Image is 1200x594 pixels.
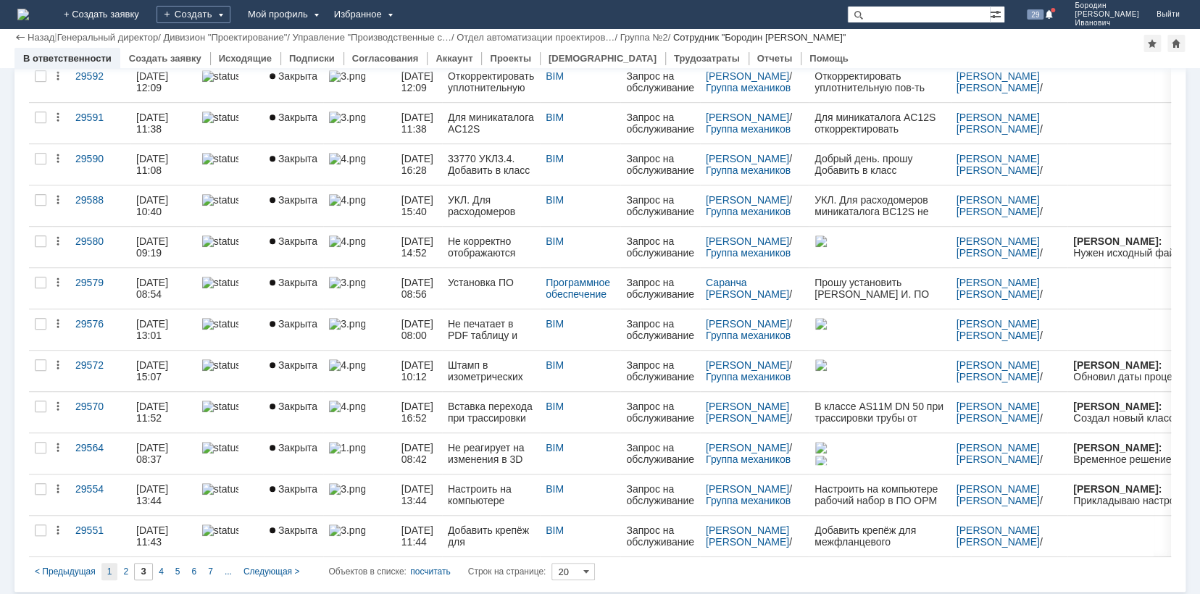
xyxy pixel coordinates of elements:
[202,235,238,247] img: statusbar-100 (1).png
[442,433,540,474] a: Не реагирует на изменения в 3D модели при выводе изометрический чертежей
[706,277,803,300] div: /
[75,359,125,371] div: 29572
[706,70,803,93] div: /
[75,318,125,330] div: 29576
[329,318,365,330] img: 3.png
[957,194,1062,217] div: /
[442,474,540,515] a: Настроить на компьютере рабочий набор в ПО OPM для проекта УКЛ
[17,9,29,20] a: Перейти на домашнюю страницу
[957,70,1043,93] a: [PERSON_NAME] [PERSON_NAME]
[706,194,803,217] div: /
[202,524,238,536] img: statusbar-100 (1).png
[130,62,196,102] a: [DATE] 12:09
[289,53,335,64] a: Подписки
[35,134,130,192] li: "\\runofsv0001\sapr$\OP\Workspaces\GM\Standards\OpenPlant\Catalogs\Metric\PIPE.mdb"
[130,474,196,515] a: [DATE] 13:44
[52,359,64,371] div: Действия
[136,194,171,217] div: [DATE] 10:40
[401,153,436,176] span: [DATE] 16:28
[442,392,540,432] a: Вставка перехода при трассировки трубы от фланца
[673,32,846,43] div: Сотрудник "Бородин [PERSON_NAME]"
[442,516,540,556] a: Добавить крепёж для межфланцевого соединения в миникаталог AS13T
[52,112,64,123] div: Действия
[706,330,793,353] a: Группа механиков №1
[757,53,793,64] a: Отчеты
[29,33,130,68] li: Включить в атрибутах вида "Заполнение"
[1075,19,1139,28] span: Иванович
[329,401,365,412] img: 4.png
[75,70,125,82] div: 29592
[196,392,264,432] a: statusbar-100 (1).png
[546,442,564,453] a: BIM
[401,359,436,382] span: [DATE] 10:12
[202,112,238,123] img: statusbar-100 (1).png
[75,277,125,288] div: 29579
[219,53,272,64] a: Исходящие
[52,194,64,206] div: Действия
[1167,35,1185,52] div: Сделать домашней страницей
[396,351,442,391] a: [DATE] 10:12
[957,235,1043,259] a: [PERSON_NAME] [PERSON_NAME]
[626,112,694,135] div: Запрос на обслуживание
[196,227,264,267] a: statusbar-100 (1).png
[54,31,57,42] div: |
[957,318,1043,341] a: [PERSON_NAME] [PERSON_NAME]
[706,495,793,518] a: Группа механиков №1
[626,359,694,382] div: Запрос на обслуживание
[202,70,238,82] img: statusbar-100 (1).png
[706,153,789,164] a: [PERSON_NAME]
[706,371,793,394] a: Группа механиков №1
[448,524,534,548] div: Добавить крепёж для межфланцевого соединения в миникаталог AS13T
[626,401,694,424] div: Запрос на обслуживание
[546,112,564,123] a: BIM
[75,153,125,164] div: 29590
[448,318,534,341] div: Не печатает в PDF таблицу и детали через менеджер печати
[957,194,1043,217] a: [PERSON_NAME] [PERSON_NAME]
[957,401,1043,424] a: [PERSON_NAME] [PERSON_NAME]
[957,235,1062,259] div: /
[442,351,540,391] a: Штамп в изометрических чертежах не прописываются
[1075,10,1139,19] span: [PERSON_NAME]
[75,112,125,123] div: 29591
[202,194,238,206] img: statusbar-100 (1).png
[130,227,196,267] a: [DATE] 09:19
[620,516,700,556] a: Запрос на обслуживание
[130,516,196,556] a: [DATE] 11:43
[546,359,564,371] a: BIM
[130,268,196,309] a: [DATE] 08:54
[546,194,564,206] a: BIM
[130,392,196,432] a: [DATE] 11:52
[51,23,117,35] span: NavisWorks
[70,144,130,185] a: 29590
[270,235,317,247] span: Закрыта
[270,359,317,371] span: Закрыта
[448,112,534,135] div: Для миникаталога AC12S откорректировать уплотнительную поверхность расходомеров
[457,32,620,43] div: /
[70,227,130,267] a: 29580
[957,153,1043,176] a: [PERSON_NAME] [PERSON_NAME]
[264,103,323,143] a: Закрыта
[196,351,264,391] a: statusbar-60 (1).png
[442,62,540,102] a: Откорректировать уплотнительную пов-ть расходомеров в миникаталоге AL11N
[706,112,789,123] a: [PERSON_NAME]
[448,70,534,93] div: Откорректировать уплотнительную пов-ть расходомеров в миникаталоге AL11N
[17,9,29,20] img: logo
[396,392,442,432] a: [DATE] 16:52
[323,103,396,143] a: 3.png
[401,277,436,300] span: [DATE] 08:56
[29,68,130,149] li: Выделить контуры в элементах оформления. В свойстве "Заполнение" установить значение "По слою"
[620,351,700,391] a: Запрос на обслуживание
[75,442,125,453] div: 29564
[626,318,694,341] div: Запрос на обслуживание
[626,483,694,506] div: Запрос на обслуживание
[957,277,1043,300] a: [PERSON_NAME] [PERSON_NAME]
[196,474,264,515] a: statusbar-100 (1).png
[136,153,171,176] div: [DATE] 11:08
[264,227,323,267] a: Закрыта
[401,318,436,341] span: [DATE] 08:00
[706,235,789,247] a: [PERSON_NAME]
[270,442,317,453] span: Закрыта
[401,194,436,217] span: [DATE] 15:40
[442,268,540,309] a: Установка ПО
[620,62,700,102] a: Запрос на обслуживание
